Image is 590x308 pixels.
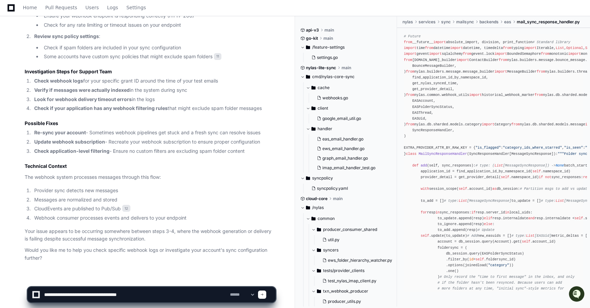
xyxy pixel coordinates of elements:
button: eas_email_handler.go [314,134,388,144]
p: The webhook system processes messages through this flow: [25,173,275,181]
li: for your specific grant ID around the time of your test emails [32,77,275,85]
span: "category_ids_where_starred" [503,146,562,150]
svg: Directory [306,43,310,51]
span: client [318,106,328,111]
span: class [406,152,416,156]
img: 1756235613930-3d25f9e4-fa56-45dd-b3ad-e072dfbd1548 [7,51,19,63]
span: import [482,122,495,126]
li: Some accounts have custom sync policies that might exclude spam folders [42,53,275,61]
span: import [429,52,442,56]
svg: Directory [306,174,310,182]
span: from [511,122,520,126]
span: None [556,163,564,168]
span: ews_email_handler.go [322,146,364,151]
svg: Directory [317,246,321,254]
svg: Directory [317,225,321,234]
span: syncpolicy [312,175,333,181]
span: import [433,40,446,44]
span: import [495,70,507,74]
span: import [495,52,507,56]
span: self [501,175,509,179]
span: /feature-settings [312,45,345,50]
span: cmd/nylas-core-sync [312,74,355,79]
span: elif [484,216,492,220]
span: 12 [122,205,130,212]
button: common [306,213,397,224]
span: in [435,210,439,214]
li: Check for any rate limiting or timeout issues on your endpoint [42,21,275,29]
span: main [342,65,351,71]
svg: Directory [311,84,316,92]
span: List [556,199,564,203]
strong: Look for webhook delivery timeout errors [34,96,132,102]
span: nylas [402,19,413,25]
span: go-kit [306,36,318,41]
div: We're offline, but we'll be back soon! [23,58,99,63]
span: Optional [566,46,583,50]
svg: Directory [306,204,310,212]
strong: Update webhook subscription [34,139,105,145]
li: - Recreate your webhook subscription to ensure proper configuration [32,138,275,146]
span: eas [504,19,511,25]
strong: Re-sync your account [34,130,86,135]
strong: Review sync policy settings [34,33,99,39]
span: not [545,175,551,179]
img: PlayerZero [7,7,21,21]
span: cache [318,85,330,90]
span: # Standard library [533,40,570,44]
span: with [421,187,429,191]
button: syncpolicy [300,173,392,184]
div: Start new chat [23,51,112,58]
span: self [575,216,583,220]
span: # Add [467,234,478,238]
h3: Investigation Steps for Support Team [25,68,275,75]
span: /nylas [312,205,324,210]
span: # type: [MessageSyncResponse] [444,199,511,203]
span: import [404,52,416,56]
button: cmd/nylas-core-sync [300,71,392,82]
span: graph_email_handler.go [322,156,368,161]
span: util.py [328,237,339,243]
span: webhooks.go [322,95,348,101]
span: in [505,210,509,214]
span: producer_consumer_shared [323,227,377,232]
span: settings.go [317,55,338,60]
button: webhooks.go [314,93,388,103]
strong: Check webhook logs [34,78,83,84]
button: ews_email_handler.go [314,144,388,153]
span: self [459,187,467,191]
button: syncpolicy.yaml [309,184,388,193]
span: List [556,46,564,50]
svg: Directory [317,267,321,275]
span: "is_seen" [564,146,583,150]
span: for [421,210,427,214]
span: # Future [404,34,421,38]
strong: Check if your application has any webhook filtering rules [34,105,168,111]
span: and [528,216,535,220]
p: : [34,33,275,40]
button: graph_email_handler.go [314,153,388,163]
h3: Possible Fixes [25,120,275,127]
button: /feature-settings [300,42,392,53]
li: Webhook consumer processes events and delivers to your endpoint [32,214,275,222]
span: ews_folder_hierarchy_watcher.py [328,258,392,263]
span: from [406,93,414,97]
h2: Technical Context [25,163,275,170]
span: Logs [107,5,118,10]
span: else [484,222,492,226]
span: from [406,70,414,74]
span: MailSyncResponseHandler [419,152,467,156]
span: api-v3 [306,27,319,33]
span: handler [318,126,332,132]
span: syncpolicy.yaml [317,186,348,191]
button: handler [306,123,392,134]
li: Check if spam folders are included in your sync configuration [42,44,275,52]
button: client [306,103,392,114]
span: main [323,36,333,41]
span: from [541,52,549,56]
span: if [471,210,475,214]
p: Would you like me to help you check specific webhook logs or investigate your account's sync conf... [25,246,275,262]
span: "category" [488,263,509,267]
span: List [526,234,535,238]
p: Your issue appears to be occurring somewhere between steps 3-4, where the webhook generation or d... [25,227,275,243]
